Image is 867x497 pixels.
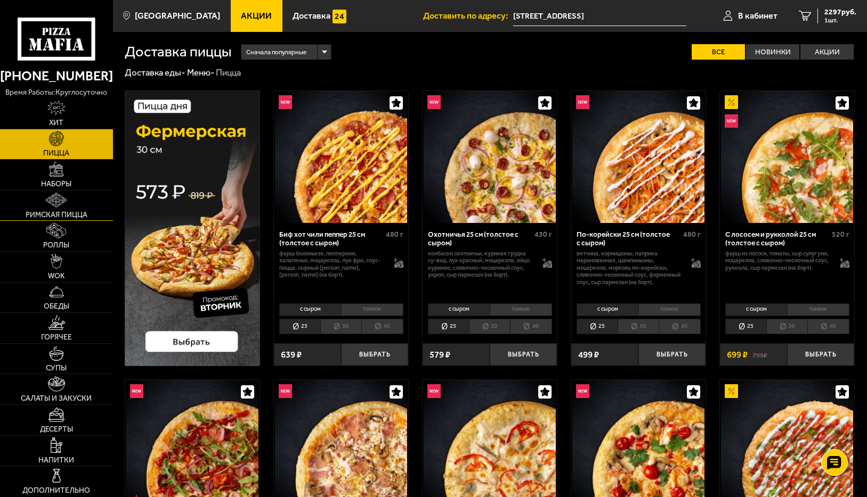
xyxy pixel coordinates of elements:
[279,250,385,279] p: фарш болоньезе, пепперони, халапеньо, моцарелла, лук фри, соус-пицца, сырный [PERSON_NAME], [PERS...
[44,303,69,310] span: Обеды
[279,319,320,334] li: 25
[534,230,552,239] span: 430 г
[638,343,706,366] button: Выбрать
[333,10,346,23] img: 15daf4d41897b9f0e9f617042186c801.svg
[48,272,64,280] span: WOK
[490,303,552,316] li: тонкое
[22,487,90,494] span: Дополнительно
[49,119,63,127] span: Хит
[571,91,706,223] a: НовинкаПо-корейски 25 см (толстое с сыром)
[246,44,306,61] span: Сначала популярные
[341,303,403,316] li: тонкое
[725,303,787,316] li: с сыром
[46,365,67,372] span: Супы
[125,45,232,59] h1: Доставка пиццы
[41,180,71,188] span: Наборы
[800,44,854,60] label: Акции
[135,12,220,20] span: [GEOGRAPHIC_DATA]
[576,384,589,397] img: Новинка
[725,114,738,128] img: Новинка
[275,91,407,223] img: Биф хот чили пеппер 25 см (толстое с сыром)
[725,319,766,334] li: 25
[41,334,72,341] span: Горячее
[279,230,383,247] div: Биф хот чили пеппер 25 см (толстое с сыром)
[721,91,853,223] img: С лососем и рукколой 25 см (толстое с сыром)
[428,230,532,247] div: Охотничья 25 см (толстое с сыром)
[293,12,330,20] span: Доставка
[43,150,69,157] span: Пицца
[361,319,403,334] li: 40
[279,303,341,316] li: с сыром
[21,395,92,402] span: Салаты и закуски
[752,350,767,359] s: 799 ₽
[577,230,680,247] div: По-корейски 25 см (толстое с сыром)
[720,91,854,223] a: АкционныйНовинкаС лососем и рукколой 25 см (толстое с сыром)
[683,230,701,239] span: 480 г
[428,250,533,279] p: колбаски охотничьи, куриная грудка су-вид, лук красный, моцарелла, яйцо куриное, сливочно-чесночн...
[279,95,292,109] img: Новинка
[490,343,557,366] button: Выбрать
[130,384,143,397] img: Новинка
[26,211,87,219] span: Римская пицца
[787,303,849,316] li: тонкое
[274,91,408,223] a: НовинкаБиф хот чили пеппер 25 см (толстое с сыром)
[577,319,618,334] li: 25
[578,350,599,359] span: 499 ₽
[659,319,700,334] li: 40
[577,250,682,286] p: ветчина, корнишоны, паприка маринованная, шампиньоны, моцарелла, морковь по-корейски, сливочно-че...
[738,12,777,20] span: В кабинет
[187,67,214,78] a: Меню-
[638,303,701,316] li: тонкое
[423,91,557,223] a: НовинкаОхотничья 25 см (толстое с сыром)
[320,319,361,334] li: 30
[430,350,450,359] span: 579 ₽
[766,319,807,334] li: 30
[725,95,738,109] img: Акционный
[427,384,441,397] img: Новинка
[576,95,589,109] img: Новинка
[386,230,403,239] span: 480 г
[424,91,556,223] img: Охотничья 25 см (толстое с сыром)
[423,12,513,20] span: Доставить по адресу:
[125,67,185,78] a: Доставка еды-
[725,384,738,397] img: Акционный
[513,6,686,26] input: Ваш адрес доставки
[279,384,292,397] img: Новинка
[577,303,638,316] li: с сыром
[746,44,799,60] label: Новинки
[427,95,441,109] img: Новинка
[618,319,659,334] li: 30
[824,9,856,16] span: 2297 руб.
[807,319,849,334] li: 40
[727,350,748,359] span: 699 ₽
[469,319,510,334] li: 30
[824,17,856,23] span: 1 шт.
[725,250,831,272] p: фарш из лосося, томаты, сыр сулугуни, моцарелла, сливочно-чесночный соус, руккола, сыр пармезан (...
[40,426,73,433] span: Десерты
[38,457,74,464] span: Напитки
[216,67,241,78] div: Пицца
[572,91,704,223] img: По-корейски 25 см (толстое с сыром)
[428,303,490,316] li: с сыром
[787,343,854,366] button: Выбрать
[832,230,849,239] span: 520 г
[43,242,69,249] span: Роллы
[510,319,552,334] li: 40
[281,350,302,359] span: 639 ₽
[341,343,408,366] button: Выбрать
[692,44,745,60] label: Все
[428,319,469,334] li: 25
[725,230,829,247] div: С лососем и рукколой 25 см (толстое с сыром)
[513,6,686,26] span: улица Белы Куна, 30
[241,12,272,20] span: Акции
